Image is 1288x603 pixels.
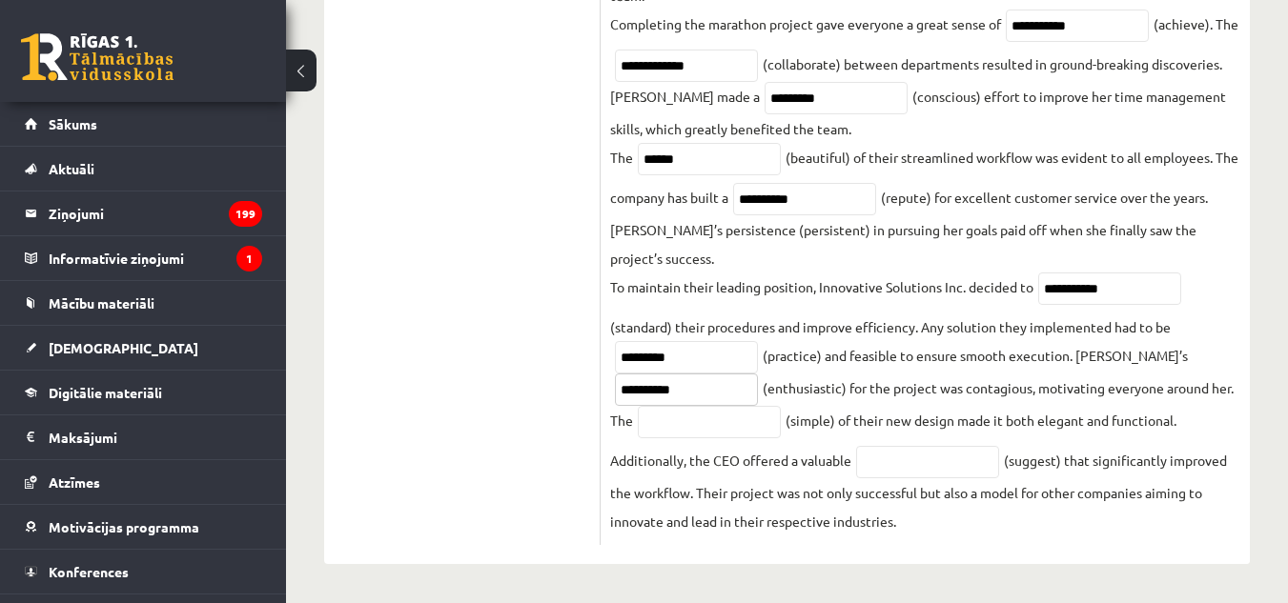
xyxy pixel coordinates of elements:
[49,236,262,280] legend: Informatīvie ziņojumi
[25,550,262,593] a: Konferences
[49,563,129,580] span: Konferences
[610,10,1001,38] p: Completing the marathon project gave everyone a great sense of
[25,505,262,549] a: Motivācijas programma
[25,371,262,414] a: Digitālie materiāli
[25,326,262,370] a: [DEMOGRAPHIC_DATA]
[229,201,262,227] i: 199
[610,406,633,434] p: The
[49,191,262,235] legend: Ziņojumi
[49,115,97,132] span: Sākums
[49,473,100,491] span: Atzīmes
[49,415,262,459] legend: Maksājumi
[610,143,633,171] p: The
[25,102,262,146] a: Sākums
[49,518,199,535] span: Motivācijas programma
[236,246,262,271] i: 1
[25,281,262,325] a: Mācību materiāli
[25,415,262,459] a: Maksājumi
[49,160,94,177] span: Aktuāli
[25,147,262,191] a: Aktuāli
[21,33,174,81] a: Rīgas 1. Tālmācības vidusskola
[25,460,262,504] a: Atzīmes
[25,236,262,280] a: Informatīvie ziņojumi1
[25,191,262,235] a: Ziņojumi199
[49,339,198,356] span: [DEMOGRAPHIC_DATA]
[49,384,162,401] span: Digitālie materiāli
[610,272,1033,301] p: To maintain their leading position, Innovative Solutions Inc. decided to
[49,294,154,312] span: Mācību materiāli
